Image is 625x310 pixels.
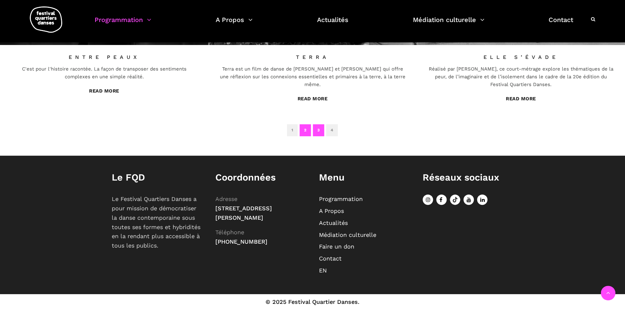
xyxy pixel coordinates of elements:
[216,14,253,33] a: A Propos
[319,219,348,226] a: Actualités
[426,62,616,88] div: Réalisé par [PERSON_NAME], ce court-métrage explore les thématiques de la peur, de l’imaginaire e...
[483,54,558,60] a: Elle s’évade
[215,172,306,183] h1: Coordonnées
[319,267,327,274] a: EN
[506,96,536,102] a: Read More
[105,297,520,307] div: © 2025 Festival Quartier Danses.
[319,172,410,183] h1: Menu
[30,6,62,33] img: logo-fqd-med
[89,88,119,94] a: Read More
[319,195,363,202] a: Programmation
[112,194,202,250] p: Le Festival Quartiers Danses a pour mission de démocratiser la danse contemporaine sous toutes se...
[215,205,272,221] span: [STREET_ADDRESS][PERSON_NAME]
[319,231,376,238] a: Médiation culturelle
[423,172,513,183] h1: Réseaux sociaux
[95,14,151,33] a: Programmation
[319,207,344,214] a: A Propos
[326,124,338,136] a: 4
[313,124,324,136] a: 3
[300,124,311,136] a: 2
[319,243,354,250] a: Faire un don
[413,14,484,33] a: Médiation culturelle
[549,14,573,33] a: Contact
[298,96,328,102] a: Read More
[317,14,348,33] a: Actualités
[112,172,202,183] h1: Le FQD
[215,195,237,202] span: Adresse
[319,255,342,262] a: Contact
[215,238,267,245] span: [PHONE_NUMBER]
[296,54,329,60] a: Terra
[9,62,199,81] div: C'est pour l'histoire racontée. La façon de transposer des sentiments complexes en une simple réa...
[287,124,298,136] a: 1
[215,229,244,236] span: Téléphone
[218,62,407,88] div: Terra est un film de danse de [PERSON_NAME] et [PERSON_NAME] qui offre une réflexion sur les conn...
[69,54,140,60] a: Entre peaux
